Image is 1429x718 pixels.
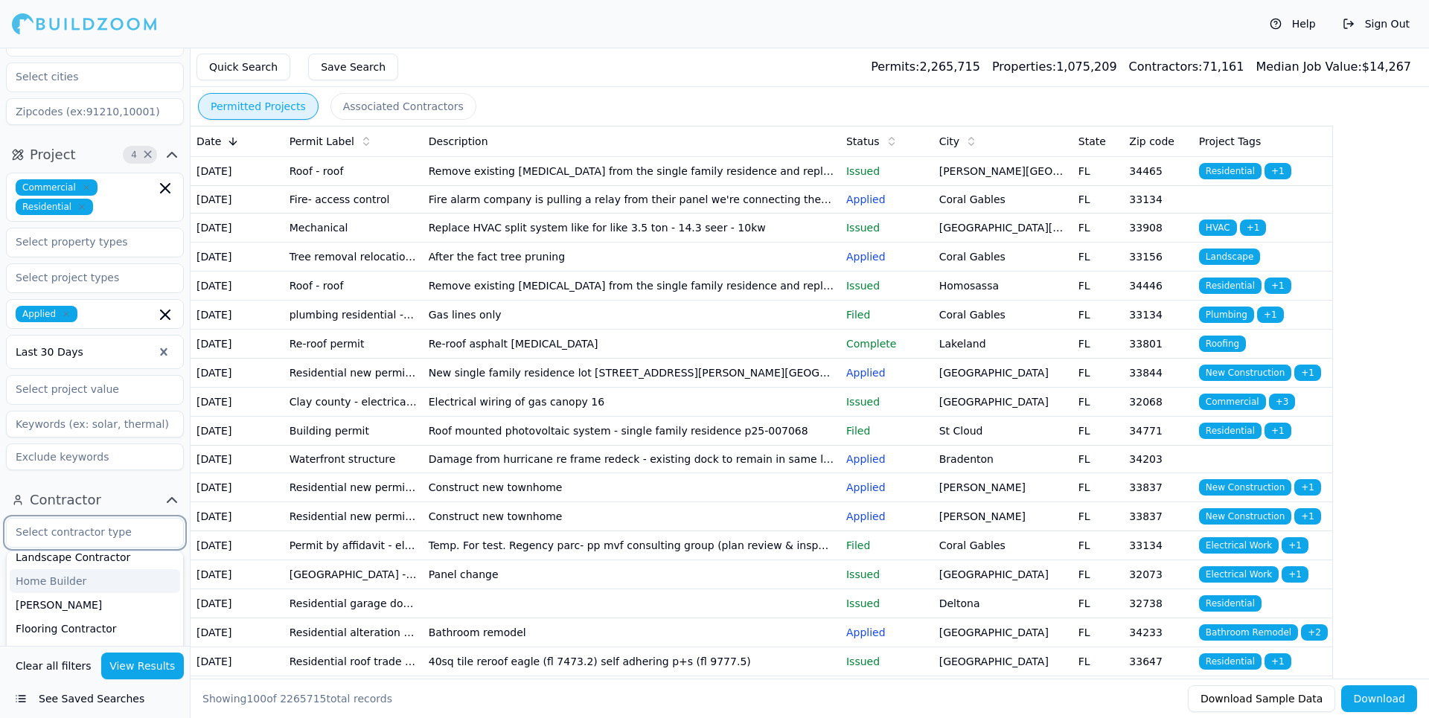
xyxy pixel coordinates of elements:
[1199,595,1262,612] span: Residential
[1199,365,1291,381] span: New Construction
[191,589,284,618] td: [DATE]
[423,618,840,647] td: Bathroom remodel
[1199,394,1266,410] span: Commercial
[1199,508,1291,525] span: New Construction
[933,358,1072,387] td: [GEOGRAPHIC_DATA]
[1240,219,1267,236] span: + 1
[284,213,423,242] td: Mechanical
[1199,537,1279,554] span: Electrical Work
[423,329,840,358] td: Re-roof asphalt [MEDICAL_DATA]
[423,647,840,676] td: 40sq tile reroof eagle (fl 7473.2) self adhering p+s (fl 9777.5)
[1199,249,1260,265] span: Landscape
[1199,479,1291,496] span: New Construction
[191,242,284,271] td: [DATE]
[127,147,141,162] span: 4
[846,509,927,524] p: Applied
[933,445,1072,472] td: Bradenton
[1123,387,1193,416] td: 32068
[933,676,1072,705] td: [GEOGRAPHIC_DATA]
[1269,394,1296,410] span: + 3
[191,647,284,676] td: [DATE]
[423,156,840,185] td: Remove existing [MEDICAL_DATA] from the single family residence and replace with 47sq new [MEDICA...
[933,531,1072,560] td: Coral Gables
[846,480,927,495] p: Applied
[1199,423,1262,439] span: Residential
[7,228,164,255] input: Select property types
[284,329,423,358] td: Re-roof permit
[10,641,180,664] div: Concrete Contractor
[7,519,164,545] input: Select contractor type
[429,134,488,149] span: Description
[6,443,184,470] input: Exclude keywords
[191,271,284,300] td: [DATE]
[933,501,1072,531] td: [PERSON_NAME]
[284,501,423,531] td: Residential new permit - ex: new house
[1072,329,1124,358] td: FL
[933,472,1072,501] td: [PERSON_NAME]
[423,242,840,271] td: After the fact tree pruning
[284,531,423,560] td: Permit by affidavit - electrical commercial
[1072,560,1124,589] td: FL
[933,589,1072,618] td: Deltona
[1341,685,1417,712] button: Download
[330,93,476,120] button: Associated Contractors
[423,300,840,329] td: Gas lines only
[1265,163,1291,179] span: + 1
[933,213,1072,242] td: [GEOGRAPHIC_DATA][PERSON_NAME]
[284,676,423,705] td: Residential new permit - ex: new house
[871,60,919,74] span: Permits:
[284,647,423,676] td: Residential roof trade permit
[423,213,840,242] td: Replace HVAC split system like for like 3.5 ton - 14.3 seer - 10kw
[284,156,423,185] td: Roof - roof
[280,693,326,705] span: 2265715
[423,560,840,589] td: Panel change
[423,501,840,531] td: Construct new townhome
[30,490,101,510] span: Contractor
[1123,358,1193,387] td: 33844
[1123,185,1193,213] td: 33134
[846,164,927,179] p: Issued
[284,185,423,213] td: Fire- access control
[142,151,153,158] span: Clear Project filters
[10,545,180,569] div: Landscape Contractor
[284,300,423,329] td: plumbing residential - lpgx/gas
[1072,242,1124,271] td: FL
[284,358,423,387] td: Residential new permit - ex: new house
[423,387,840,416] td: Electrical wiring of gas canopy 16
[191,156,284,185] td: [DATE]
[423,445,840,472] td: Damage from hurricane re frame redeck - existing dock to remain in same location same size
[290,134,354,149] span: Permit Label
[1123,445,1193,472] td: 34203
[1123,213,1193,242] td: 33908
[16,306,77,322] span: Applied
[10,617,180,641] div: Flooring Contractor
[1123,589,1193,618] td: 32738
[1199,163,1262,179] span: Residential
[1123,416,1193,445] td: 34771
[284,560,423,589] td: [GEOGRAPHIC_DATA] - electrical (residential) - alteration remodel repair
[1188,685,1335,712] button: Download Sample Data
[1123,329,1193,358] td: 33801
[1199,219,1237,236] span: HVAC
[1123,560,1193,589] td: 32073
[423,416,840,445] td: Roof mounted photovoltaic system - single family residence p25-007068
[198,93,319,120] button: Permitted Projects
[284,242,423,271] td: Tree removal relocations pruning
[1262,12,1323,36] button: Help
[1072,358,1124,387] td: FL
[846,336,927,351] p: Complete
[191,501,284,531] td: [DATE]
[196,134,221,149] span: Date
[284,445,423,472] td: Waterfront structure
[12,653,95,679] button: Clear all filters
[871,58,980,76] div: 2,265,715
[1256,60,1361,74] span: Median Job Value:
[191,676,284,705] td: [DATE]
[1282,566,1308,583] span: + 1
[191,416,284,445] td: [DATE]
[191,329,284,358] td: [DATE]
[1072,531,1124,560] td: FL
[101,653,185,679] button: View Results
[933,387,1072,416] td: [GEOGRAPHIC_DATA]
[423,271,840,300] td: Remove existing [MEDICAL_DATA] from the single family residence and replace with 59sq new [MEDICA...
